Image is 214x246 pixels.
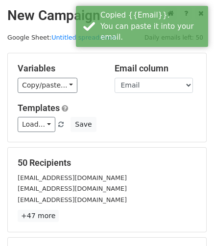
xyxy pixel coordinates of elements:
[100,10,204,43] div: Copied {{Email}}. You can paste it into your email.
[18,196,127,203] small: [EMAIL_ADDRESS][DOMAIN_NAME]
[51,34,117,41] a: Untitled spreadsheet
[18,185,127,192] small: [EMAIL_ADDRESS][DOMAIN_NAME]
[18,117,55,132] a: Load...
[18,210,59,222] a: +47 more
[18,157,196,168] h5: 50 Recipients
[115,63,197,74] h5: Email column
[7,7,207,24] h2: New Campaign
[71,117,96,132] button: Save
[7,34,117,41] small: Google Sheet:
[18,103,60,113] a: Templates
[18,63,100,74] h5: Variables
[18,78,77,93] a: Copy/paste...
[18,174,127,181] small: [EMAIL_ADDRESS][DOMAIN_NAME]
